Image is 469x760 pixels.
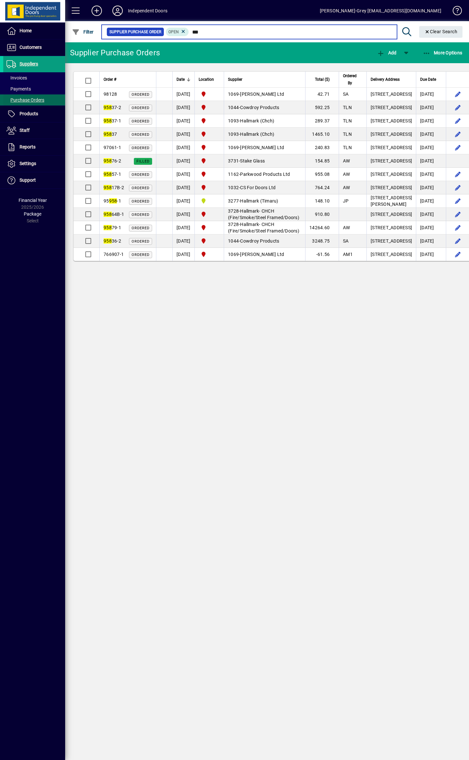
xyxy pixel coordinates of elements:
[228,118,239,123] span: 1093
[305,168,339,181] td: 955.08
[453,129,463,139] button: Edit
[109,198,117,204] em: 958
[453,209,463,219] button: Edit
[132,186,149,190] span: Ordered
[420,76,436,83] span: Due Date
[224,221,305,234] td: -
[104,105,121,110] span: 37-2
[228,222,239,227] span: 3728
[3,23,65,39] a: Home
[177,76,185,83] span: Date
[172,248,194,261] td: [DATE]
[305,248,339,261] td: -61.56
[199,76,214,83] span: Location
[132,133,149,137] span: Ordered
[228,252,239,257] span: 1069
[419,26,463,38] button: Clear
[366,154,416,168] td: [STREET_ADDRESS]
[416,128,446,141] td: [DATE]
[371,76,400,83] span: Delivery Address
[132,92,149,97] span: Ordered
[416,194,446,208] td: [DATE]
[228,185,239,190] span: 1032
[172,141,194,154] td: [DATE]
[320,6,441,16] div: [PERSON_NAME]-Grey [EMAIL_ADDRESS][DOMAIN_NAME]
[228,208,239,214] span: 3728
[343,225,350,230] span: AW
[421,47,464,59] button: More Options
[199,224,220,232] span: Christchurch
[343,72,357,87] span: Ordered By
[416,234,446,248] td: [DATE]
[343,185,350,190] span: AW
[3,156,65,172] a: Settings
[3,139,65,155] a: Reports
[20,45,42,50] span: Customers
[72,29,94,35] span: Filter
[305,181,339,194] td: 764.24
[172,88,194,101] td: [DATE]
[3,72,65,83] a: Invoices
[224,168,305,181] td: -
[228,198,239,204] span: 3277
[132,199,149,204] span: Ordered
[228,222,299,233] span: Hallmark- CHCH (Fire/Smoke/Steel Framed/Doors)
[343,91,349,97] span: SA
[104,212,112,217] em: 958
[416,101,446,114] td: [DATE]
[416,114,446,128] td: [DATE]
[228,238,239,244] span: 1044
[228,91,239,97] span: 1069
[132,119,149,123] span: Ordered
[107,5,128,17] button: Profile
[305,88,339,101] td: 42.71
[240,132,274,137] span: Hallmark (Chch)
[224,248,305,261] td: -
[343,118,352,123] span: TLN
[240,118,274,123] span: Hallmark (Chch)
[305,208,339,221] td: 910.80
[416,88,446,101] td: [DATE]
[453,249,463,260] button: Edit
[366,114,416,128] td: [STREET_ADDRESS]
[199,157,220,165] span: Christchurch
[199,117,220,125] span: Christchurch
[224,208,305,221] td: -
[228,158,239,163] span: 3731
[366,141,416,154] td: [STREET_ADDRESS]
[305,194,339,208] td: 148.10
[240,145,284,150] span: [PERSON_NAME] Ltd
[166,28,189,36] mat-chip: Completion Status: Open
[132,253,149,257] span: Ordered
[136,159,149,163] span: Filled
[366,248,416,261] td: [STREET_ADDRESS]
[199,90,220,98] span: Christchurch
[104,105,112,110] em: 958
[305,154,339,168] td: 154.85
[224,194,305,208] td: -
[366,128,416,141] td: [STREET_ADDRESS]
[366,168,416,181] td: [STREET_ADDRESS]
[109,29,161,35] span: Supplier Purchase Order
[104,172,112,177] em: 958
[240,238,279,244] span: Cowdroy Products
[20,61,38,66] span: Suppliers
[20,128,30,133] span: Staff
[199,144,220,151] span: Christchurch
[20,111,38,116] span: Products
[343,105,352,110] span: TLN
[104,225,112,230] em: 958
[172,154,194,168] td: [DATE]
[20,177,36,183] span: Support
[453,222,463,233] button: Edit
[104,132,117,137] span: 37
[3,39,65,56] a: Customers
[104,212,124,217] span: 64B-1
[104,172,121,177] span: 57-1
[104,76,152,83] div: Order #
[104,158,121,163] span: 76-2
[366,208,416,221] td: [STREET_ADDRESS]
[453,182,463,193] button: Edit
[199,250,220,258] span: Christchurch
[104,118,112,123] em: 958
